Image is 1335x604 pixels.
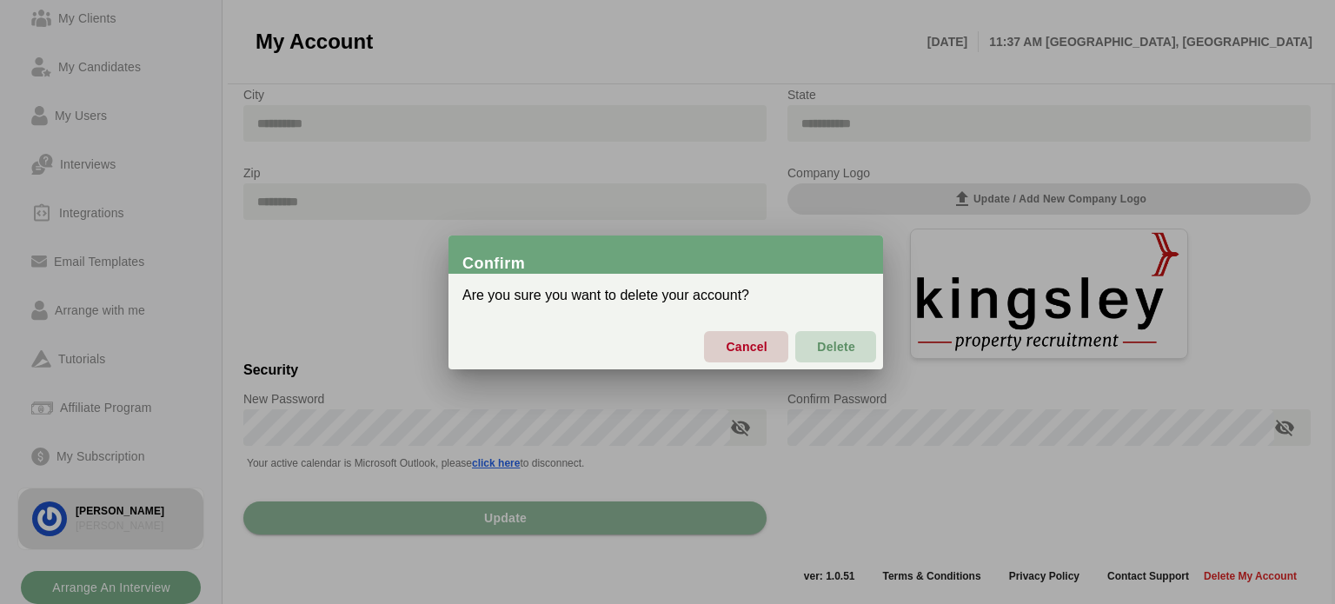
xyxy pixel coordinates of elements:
[725,329,767,365] span: Cancel
[462,255,883,272] div: Confirm
[704,331,788,362] button: Cancel
[816,329,855,365] span: Delete
[795,331,876,362] button: Delete
[448,274,883,317] div: Are you sure you want to delete your account?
